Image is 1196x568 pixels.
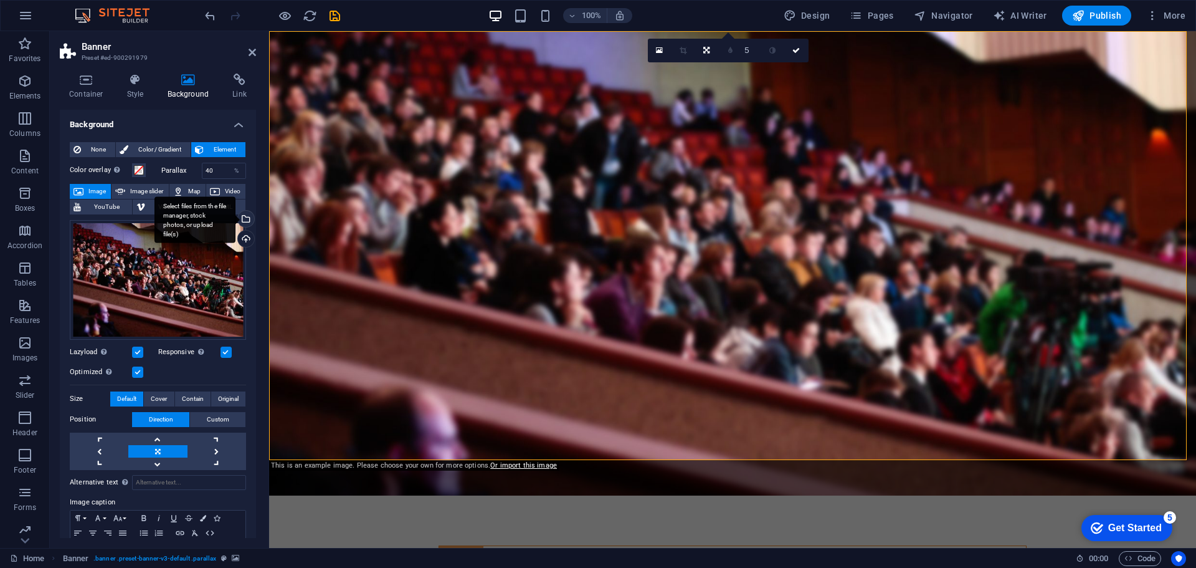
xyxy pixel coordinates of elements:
[85,142,112,157] span: None
[85,200,128,214] span: YouTube
[761,39,785,62] a: Greyscale
[154,196,235,243] div: Select files from the file manager, stock photos, or upload file(s)
[63,551,89,566] span: Click to select. Double-click to edit
[10,315,40,325] p: Features
[149,412,173,427] span: Direction
[169,184,206,199] button: Map
[12,428,37,438] p: Header
[136,526,151,541] button: Unordered List
[144,392,174,407] button: Cover
[207,412,229,427] span: Custom
[228,163,245,178] div: %
[993,9,1047,22] span: AI Writer
[158,345,221,360] label: Responsive
[82,52,231,64] h3: Preset #ed-900291979
[112,184,168,199] button: Image slider
[237,210,255,228] a: Select files from the file manager, stock photos, or upload file(s)
[118,74,158,100] h4: Style
[277,8,292,23] button: Click here to leave preview mode and continue editing
[116,142,191,157] button: Color / Gradient
[110,511,130,526] button: Font Size
[187,184,202,199] span: Map
[211,392,245,407] button: Original
[207,142,242,157] span: Element
[490,461,557,469] a: Or import this image
[563,8,607,23] button: 100%
[151,526,166,541] button: Ordered List
[129,184,164,199] span: Image slider
[719,39,743,62] a: Blur
[14,278,36,288] p: Tables
[136,511,151,526] button: Bold (Ctrl+B)
[70,526,85,541] button: Align Left
[202,526,217,541] button: HTML
[70,412,132,427] label: Position
[158,74,224,100] h4: Background
[70,495,246,510] label: Image caption
[161,167,202,174] label: Parallax
[70,365,132,380] label: Optimized
[203,9,217,23] i: Undo: Delete elements (Ctrl+Z)
[191,142,245,157] button: Element
[85,526,100,541] button: Align Center
[190,412,245,427] button: Custom
[37,14,90,25] div: Get Started
[11,166,39,176] p: Content
[1098,554,1099,563] span: :
[1062,6,1131,26] button: Publish
[302,8,317,23] button: reload
[845,6,898,26] button: Pages
[914,9,973,22] span: Navigator
[82,41,256,52] h2: Banner
[206,184,245,199] button: Video
[70,511,90,526] button: Paragraph Format
[223,74,256,100] h4: Link
[9,91,41,101] p: Elements
[70,475,132,490] label: Alternative text
[224,184,242,199] span: Video
[303,9,317,23] i: Reload page
[70,392,110,407] label: Size
[110,392,143,407] button: Default
[12,353,38,363] p: Images
[182,392,204,407] span: Contain
[151,392,167,407] span: Cover
[15,203,36,213] p: Boxes
[196,511,210,526] button: Colors
[1089,551,1108,566] span: 00 00
[909,6,978,26] button: Navigator
[187,526,202,541] button: Clear Formatting
[166,511,181,526] button: Underline (Ctrl+U)
[1146,9,1185,22] span: More
[149,200,184,214] span: Vimeo
[268,461,559,471] div: This is an example image. Please choose your own for more options.
[7,241,42,251] p: Accordion
[328,9,342,23] i: Save (Ctrl+S)
[70,142,115,157] button: None
[779,6,835,26] div: Design (Ctrl+Alt+Y)
[1076,551,1109,566] h6: Session time
[60,74,118,100] h4: Container
[132,142,187,157] span: Color / Gradient
[87,184,107,199] span: Image
[173,526,187,541] button: Insert Link
[70,345,132,360] label: Lazyload
[100,526,115,541] button: Align Right
[779,6,835,26] button: Design
[14,503,36,513] p: Forms
[672,39,695,62] a: Crop mode
[218,392,239,407] span: Original
[10,6,101,32] div: Get Started 5 items remaining, 0% complete
[175,392,211,407] button: Contain
[16,390,35,400] p: Slider
[90,511,110,526] button: Font Family
[9,128,40,138] p: Columns
[582,8,602,23] h6: 100%
[70,163,132,178] label: Color overlay
[133,200,188,214] button: Vimeo
[784,9,830,22] span: Design
[785,39,809,62] a: Confirm ( Ctrl ⏎ )
[648,39,672,62] a: Select files from the file manager, stock photos, or upload file(s)
[202,8,217,23] button: undo
[151,511,166,526] button: Italic (Ctrl+I)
